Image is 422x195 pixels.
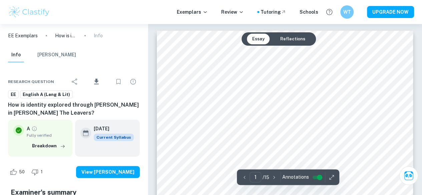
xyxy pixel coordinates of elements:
[221,8,244,16] p: Review
[126,75,140,88] div: Report issue
[15,169,28,175] span: 50
[30,141,67,151] button: Breakdown
[343,8,351,16] h6: WT
[94,32,103,39] p: Info
[8,32,38,39] a: EE Exemplars
[31,126,37,132] a: Grade fully verified
[282,174,309,181] span: Annotations
[8,90,19,99] a: EE
[94,134,134,141] div: This exemplar is based on the current syllabus. Feel free to refer to it for inspiration/ideas wh...
[263,174,269,181] p: / 15
[247,34,270,44] button: Essay
[340,5,354,19] button: WT
[8,5,50,19] img: Clastify logo
[37,169,46,175] span: 1
[55,32,76,39] p: How is identity explored through [PERSON_NAME] in [PERSON_NAME] The Leavers?
[27,125,30,132] p: A
[300,8,318,16] a: Schools
[27,132,67,138] span: Fully verified
[112,75,125,88] div: Bookmark
[8,101,140,117] h6: How is identity explored through [PERSON_NAME] in [PERSON_NAME] The Leavers?
[275,34,311,44] button: Reflections
[399,166,418,185] button: Ask Clai
[8,79,54,85] span: Research question
[261,8,286,16] a: Tutoring
[94,134,134,141] span: Current Syllabus
[8,167,28,177] div: Like
[68,75,81,88] div: Share
[324,6,335,18] button: Help and Feedback
[94,125,128,132] h6: [DATE]
[20,91,72,98] span: English A (Lang & Lit)
[20,90,73,99] a: English A (Lang & Lit)
[8,91,18,98] span: EE
[76,166,140,178] button: View [PERSON_NAME]
[83,73,110,90] div: Download
[367,6,414,18] button: UPGRADE NOW
[8,48,24,62] button: Info
[177,8,208,16] p: Exemplars
[37,48,76,62] button: [PERSON_NAME]
[30,167,46,177] div: Dislike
